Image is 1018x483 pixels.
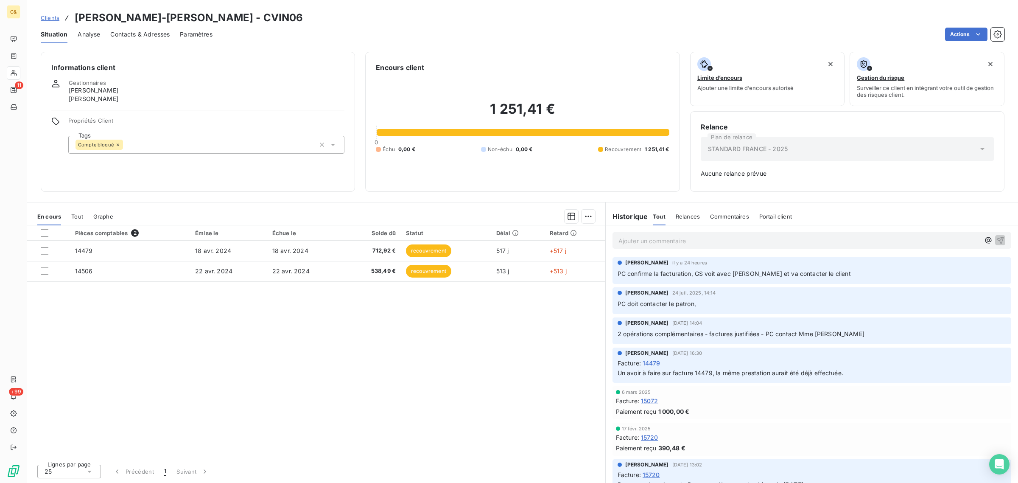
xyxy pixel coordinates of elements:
span: Facture : [616,396,639,405]
span: recouvrement [406,265,451,278]
span: Graphe [93,213,113,220]
span: [PERSON_NAME] [625,319,669,327]
button: Suivant [171,463,214,480]
span: 517 j [496,247,509,254]
span: 17 févr. 2025 [622,426,651,431]
div: Émise le [195,230,262,236]
span: 0,00 € [516,146,533,153]
span: Un avoir à faire sur facture 14479, la même prestation aurait été déjà effectuée. [618,369,843,376]
div: Pièces comptables [75,229,185,237]
span: [PERSON_NAME] [625,289,669,297]
span: Propriétés Client [68,117,344,129]
div: Statut [406,230,486,236]
span: [PERSON_NAME] [69,86,118,95]
button: Gestion du risqueSurveiller ce client en intégrant votre outil de gestion des risques client. [850,52,1004,106]
span: [PERSON_NAME] [625,461,669,469]
span: Facture : [618,359,641,368]
span: [PERSON_NAME] [69,95,118,103]
span: 14479 [643,359,660,368]
span: Tout [653,213,666,220]
span: 1 251,41 € [645,146,669,153]
span: 513 j [496,267,509,275]
span: Commentaires [710,213,749,220]
span: Relances [676,213,700,220]
span: 2 opérations complémentaires - factures justifiées - PC contact Mme [PERSON_NAME] [618,330,864,337]
span: +513 j [550,267,567,275]
span: 18 avr. 2024 [195,247,231,254]
span: 15720 [643,470,660,479]
span: 14506 [75,267,93,275]
span: 11 [15,81,23,89]
input: Ajouter une valeur [123,141,130,149]
span: Paramètres [180,30,213,39]
span: 24 juil. 2025, 14:14 [672,290,716,295]
span: 22 avr. 2024 [272,267,310,275]
span: Analyse [78,30,100,39]
span: Clients [41,14,59,21]
span: STANDARD FRANCE - 2025 [708,145,788,153]
div: Open Intercom Messenger [989,454,1010,475]
span: 2 [131,229,139,237]
span: Aucune relance prévue [701,169,994,178]
span: Surveiller ce client en intégrant votre outil de gestion des risques client. [857,84,997,98]
h2: 1 251,41 € [376,101,669,126]
span: +99 [9,388,23,396]
span: 1 [164,467,166,476]
span: Facture : [618,470,641,479]
span: 25 [45,467,52,476]
span: Paiement reçu [616,444,657,452]
span: Tout [71,213,83,220]
span: recouvrement [406,244,451,257]
span: Contacts & Adresses [110,30,170,39]
span: 0,00 € [398,146,415,153]
span: il y a 24 heures [672,260,707,265]
span: Gestionnaires [69,79,106,86]
div: Délai [496,230,540,236]
span: PC confirme la facturation, GS voit avec [PERSON_NAME] et va contacter le client [618,270,851,277]
h6: Informations client [51,62,344,73]
span: 0 [375,139,378,146]
span: [DATE] 13:02 [672,462,702,467]
span: Facture : [616,433,639,442]
h6: Historique [606,211,648,222]
span: 15072 [641,396,658,405]
a: Clients [41,14,59,22]
span: Limite d’encours [697,74,742,81]
span: 390,48 € [658,444,685,452]
span: 15720 [641,433,658,442]
span: En cours [37,213,61,220]
span: Recouvrement [605,146,641,153]
span: Situation [41,30,67,39]
h6: Encours client [376,62,424,73]
span: [DATE] 14:04 [672,320,702,326]
span: Non-échu [488,146,512,153]
h3: [PERSON_NAME]-[PERSON_NAME] - CVIN06 [75,10,303,25]
span: 1 000,00 € [658,407,690,416]
div: Échue le [272,230,339,236]
button: 1 [159,463,171,480]
span: Échu [383,146,395,153]
div: C& [7,5,20,19]
span: PC doit contacter le patron, [618,300,696,307]
span: Ajouter une limite d’encours autorisé [697,84,794,91]
span: 538,49 € [350,267,396,275]
h6: Relance [701,122,994,132]
span: +517 j [550,247,566,254]
button: Actions [945,28,987,41]
span: [PERSON_NAME] [625,259,669,267]
span: 22 avr. 2024 [195,267,232,275]
button: Précédent [108,463,159,480]
span: 712,92 € [350,247,396,255]
span: 18 avr. 2024 [272,247,308,254]
span: [PERSON_NAME] [625,349,669,357]
span: 6 mars 2025 [622,390,651,395]
button: Limite d’encoursAjouter une limite d’encours autorisé [690,52,845,106]
span: Compte bloqué [78,142,114,147]
span: Gestion du risque [857,74,904,81]
img: Logo LeanPay [7,464,20,478]
div: Solde dû [350,230,396,236]
span: 14479 [75,247,93,254]
span: Portail client [759,213,792,220]
div: Retard [550,230,600,236]
span: Paiement reçu [616,407,657,416]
